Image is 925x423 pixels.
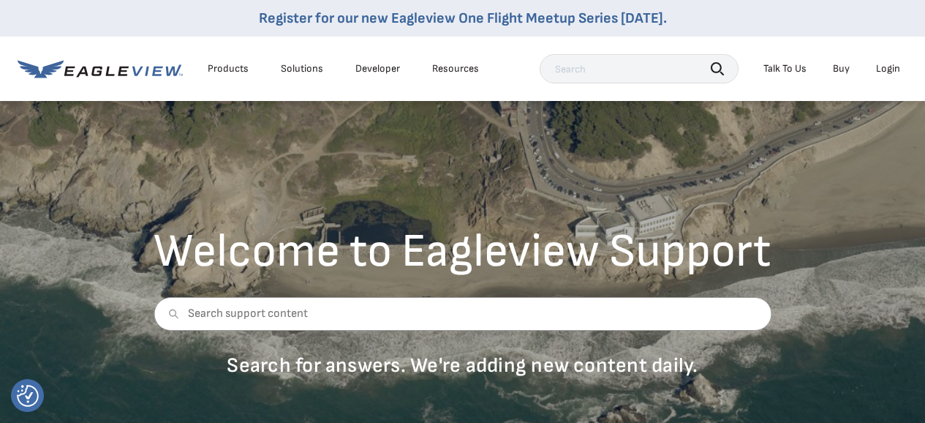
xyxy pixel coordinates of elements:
[432,62,479,75] div: Resources
[876,62,900,75] div: Login
[355,62,400,75] a: Developer
[17,385,39,407] img: Revisit consent button
[154,353,771,378] p: Search for answers. We're adding new content daily.
[833,62,850,75] a: Buy
[763,62,807,75] div: Talk To Us
[154,297,771,331] input: Search support content
[208,62,249,75] div: Products
[281,62,323,75] div: Solutions
[540,54,739,83] input: Search
[17,385,39,407] button: Consent Preferences
[259,10,667,27] a: Register for our new Eagleview One Flight Meetup Series [DATE].
[154,228,771,275] h2: Welcome to Eagleview Support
